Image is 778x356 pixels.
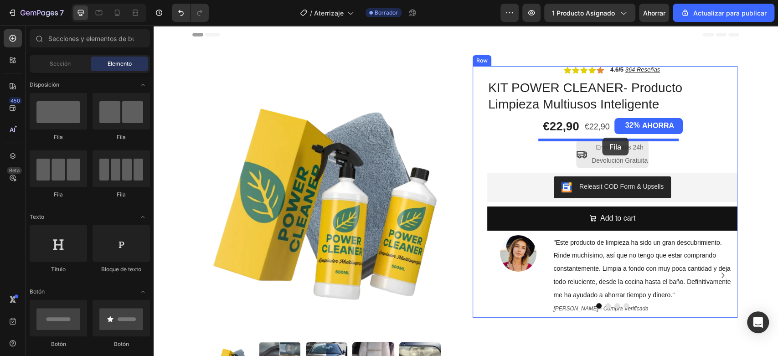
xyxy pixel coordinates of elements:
[314,9,344,17] font: Aterrizaje
[693,9,767,17] font: Actualizar para publicar
[673,4,774,22] button: Actualizar para publicar
[30,213,44,220] font: Texto
[135,284,150,299] span: Abrir con palanca
[135,77,150,92] span: Abrir con palanca
[643,9,665,17] font: Ahorrar
[10,98,20,104] font: 450
[117,191,126,198] font: Fila
[154,26,778,356] iframe: Área de diseño
[114,341,129,347] font: Botón
[4,4,68,22] button: 7
[747,311,769,333] div: Abrir Intercom Messenger
[30,81,59,88] font: Disposición
[9,167,20,174] font: Beta
[552,9,615,17] font: 1 producto asignado
[310,9,312,17] font: /
[135,210,150,224] span: Abrir con palanca
[544,4,635,22] button: 1 producto asignado
[30,29,150,47] input: Secciones y elementos de búsqueda
[30,288,45,295] font: Botón
[108,60,132,67] font: Elemento
[51,266,66,273] font: Título
[375,9,398,16] font: Borrador
[54,134,63,140] font: Fila
[60,8,64,17] font: 7
[51,341,66,347] font: Botón
[117,134,126,140] font: Fila
[639,4,669,22] button: Ahorrar
[101,266,141,273] font: Bloque de texto
[50,60,71,67] font: Sección
[172,4,209,22] div: Deshacer/Rehacer
[54,191,63,198] font: Fila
